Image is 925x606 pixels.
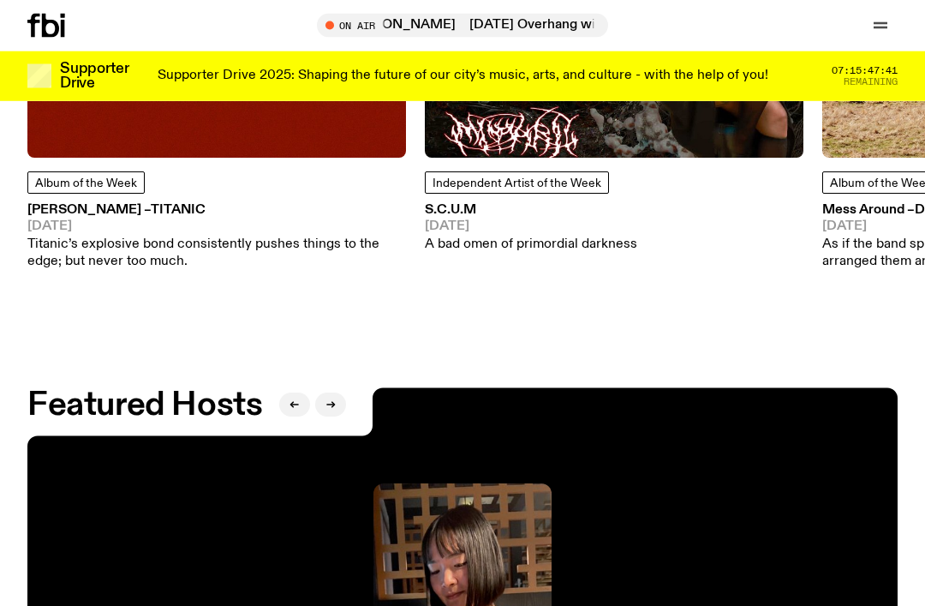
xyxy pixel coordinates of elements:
p: Supporter Drive 2025: Shaping the future of our city’s music, arts, and culture - with the help o... [158,69,768,84]
span: Independent Artist of the Week [433,178,601,190]
h3: [PERSON_NAME] – [27,205,406,218]
span: Titanic [151,204,206,218]
h2: Featured Hosts [27,390,262,421]
h3: Supporter Drive [60,62,128,91]
a: S.C.U.M[DATE]A bad omen of primordial darkness [425,205,637,255]
span: Remaining [844,77,898,87]
span: [DATE] [27,221,406,234]
span: Album of the Week [35,178,137,190]
button: On Air[DATE] Overhang with [PERSON_NAME][DATE] Overhang with [PERSON_NAME] [317,14,608,38]
p: A bad omen of primordial darkness [425,237,637,254]
p: Titanic’s explosive bond consistently pushes things to the edge; but never too much. [27,237,406,270]
a: Album of the Week [27,172,145,195]
h3: S.C.U.M [425,205,637,218]
span: [DATE] [425,221,637,234]
a: [PERSON_NAME] –Titanic[DATE]Titanic’s explosive bond consistently pushes things to the edge; but ... [27,205,406,271]
span: 07:15:47:41 [832,66,898,75]
a: Independent Artist of the Week [425,172,609,195]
